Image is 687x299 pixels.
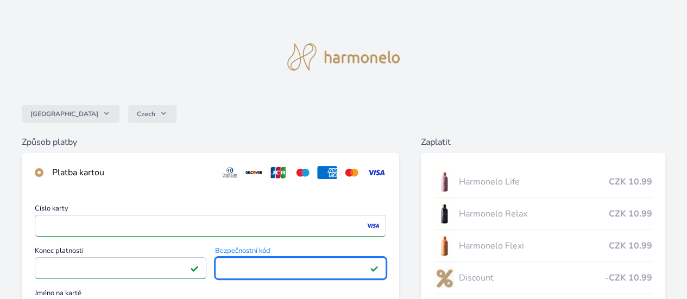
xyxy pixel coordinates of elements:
img: CLEAN_RELAX_se_stinem_x-lo.jpg [434,200,455,227]
span: Harmonelo Flexi [459,239,609,252]
span: CZK 10.99 [609,175,652,188]
img: maestro.svg [293,166,313,179]
h6: Zaplatit [421,136,665,149]
div: Platba kartou [52,166,211,179]
span: Konec platnosti [35,247,206,257]
span: Harmonelo Life [459,175,609,188]
button: Czech [128,105,177,123]
img: jcb.svg [268,166,288,179]
h6: Způsob platby [22,136,399,149]
span: Czech [137,110,155,118]
span: CZK 10.99 [609,239,652,252]
span: Bezpečnostní kód [215,247,387,257]
img: Platné pole [370,264,379,272]
iframe: Iframe pro bezpečnostní kód [220,260,382,276]
button: [GEOGRAPHIC_DATA] [22,105,119,123]
iframe: Iframe pro číslo karty [40,218,381,233]
span: -CZK 10.99 [605,271,652,284]
img: visa [365,221,380,231]
img: Platné pole [190,264,199,272]
span: Číslo karty [35,205,386,215]
iframe: Iframe pro datum vypršení platnosti [40,260,201,276]
img: amex.svg [317,166,337,179]
img: CLEAN_FLEXI_se_stinem_x-hi_(1)-lo.jpg [434,232,455,259]
span: Discount [459,271,605,284]
img: discover.svg [244,166,264,179]
img: visa.svg [366,166,386,179]
img: logo.svg [287,43,400,71]
span: CZK 10.99 [609,207,652,220]
img: discount-lo.png [434,264,455,291]
img: mc.svg [342,166,362,179]
img: CLEAN_LIFE_se_stinem_x-lo.jpg [434,168,455,195]
span: [GEOGRAPHIC_DATA] [30,110,98,118]
span: Harmonelo Relax [459,207,609,220]
img: diners.svg [220,166,240,179]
